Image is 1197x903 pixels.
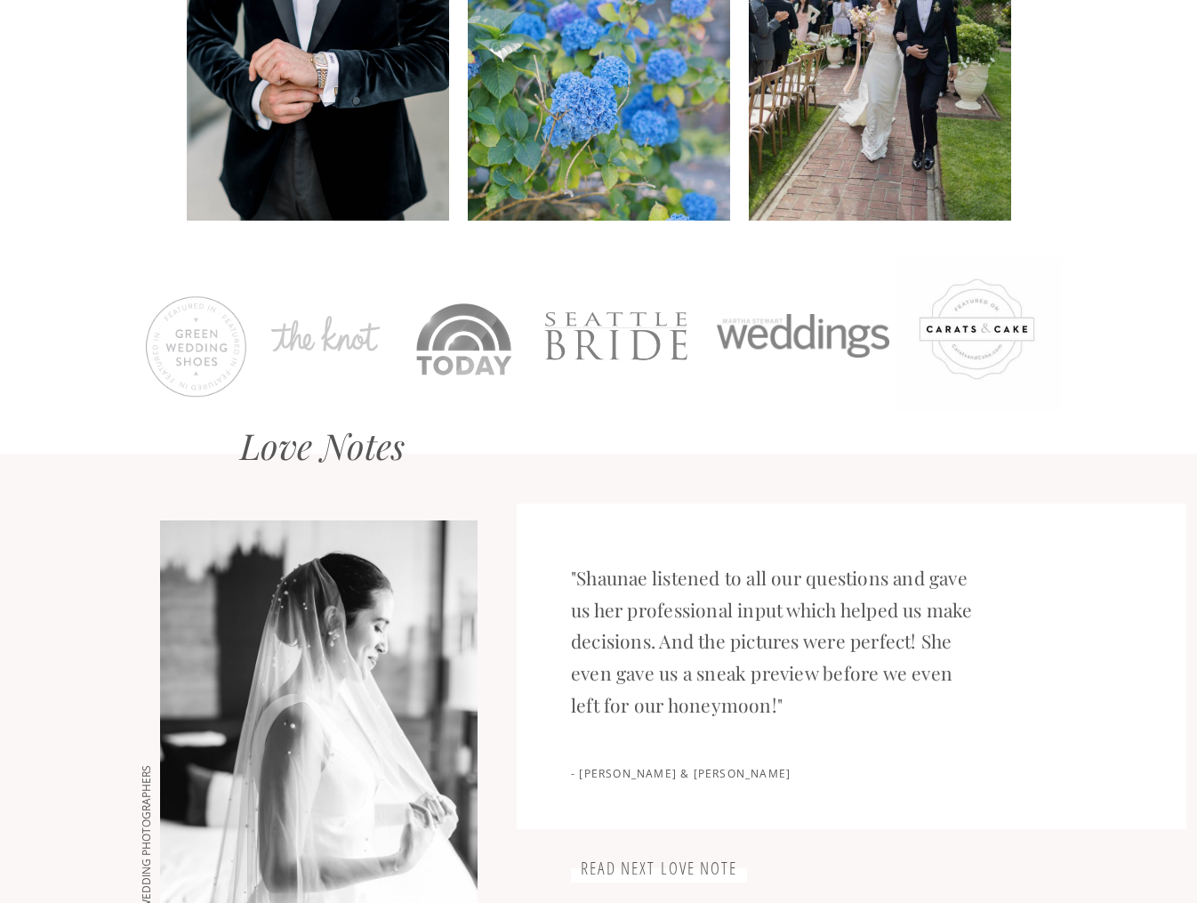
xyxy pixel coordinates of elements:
[240,424,504,474] h2: Love Notes
[571,764,818,781] p: - [PERSON_NAME] & [PERSON_NAME]
[571,859,747,880] a: read next love note
[571,562,981,716] p: "Shaunae listened to all our questions and gave us her professional input which helped us make de...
